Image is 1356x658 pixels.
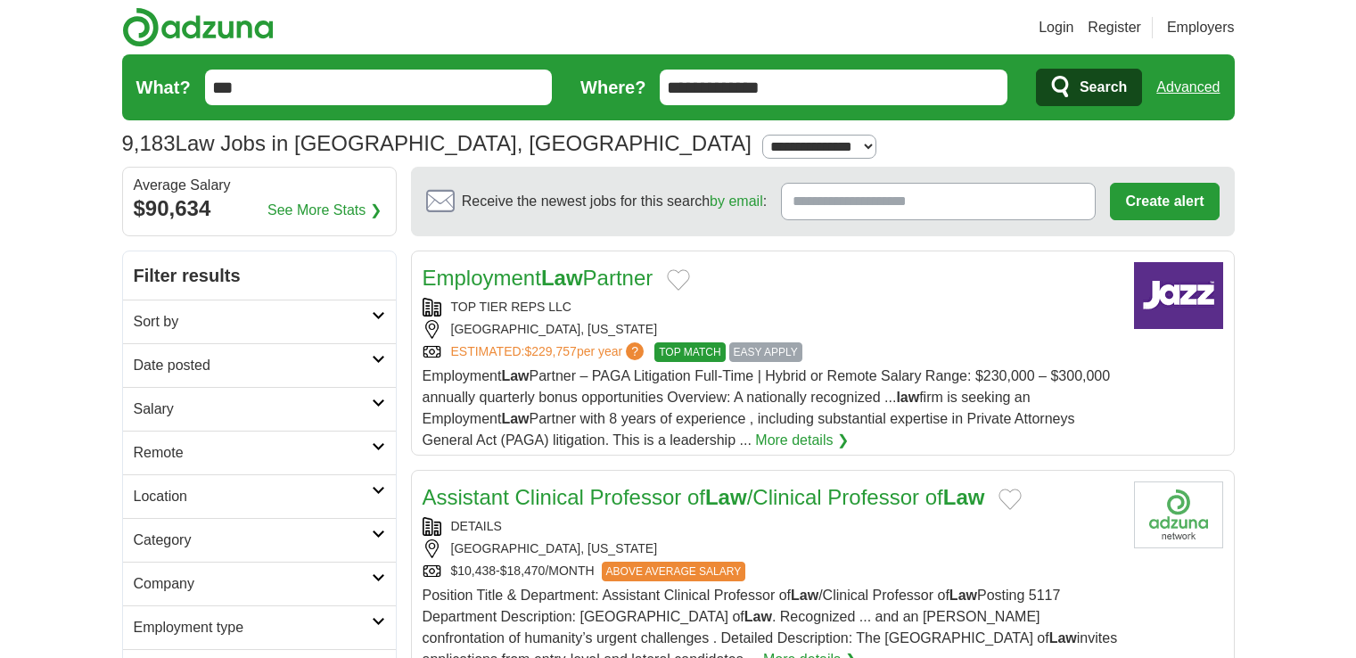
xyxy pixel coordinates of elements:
[1167,17,1235,38] a: Employers
[943,485,985,509] strong: Law
[123,251,396,300] h2: Filter results
[1110,183,1219,220] button: Create alert
[999,489,1022,510] button: Add to favorite jobs
[123,431,396,474] a: Remote
[123,474,396,518] a: Location
[705,485,747,509] strong: Law
[122,7,274,47] img: Adzuna logo
[744,609,772,624] strong: Law
[123,605,396,649] a: Employment type
[1039,17,1073,38] a: Login
[755,430,849,451] a: More details ❯
[710,193,763,209] a: by email
[423,539,1120,558] div: [GEOGRAPHIC_DATA], [US_STATE]
[134,178,385,193] div: Average Salary
[267,200,382,221] a: See More Stats ❯
[123,300,396,343] a: Sort by
[423,485,985,509] a: Assistant Clinical Professor ofLaw/Clinical Professor ofLaw
[122,127,176,160] span: 9,183
[791,588,818,603] strong: Law
[134,573,372,595] h2: Company
[602,562,746,581] span: ABOVE AVERAGE SALARY
[896,390,919,405] strong: law
[451,342,648,362] a: ESTIMATED:$229,757per year?
[134,355,372,376] h2: Date posted
[134,617,372,638] h2: Employment type
[1036,69,1142,106] button: Search
[462,191,767,212] span: Receive the newest jobs for this search :
[949,588,977,603] strong: Law
[654,342,725,362] span: TOP MATCH
[501,368,529,383] strong: Law
[729,342,802,362] span: EASY APPLY
[134,530,372,551] h2: Category
[423,562,1120,581] div: $10,438-$18,470/MONTH
[1156,70,1220,105] a: Advanced
[1088,17,1141,38] a: Register
[626,342,644,360] span: ?
[667,269,690,291] button: Add to favorite jobs
[423,517,1120,536] div: DETAILS
[423,368,1111,448] span: Employment Partner – PAGA Litigation Full-Time | Hybrid or Remote Salary Range: $230,000 – $300,0...
[123,387,396,431] a: Salary
[1049,630,1077,646] strong: Law
[423,298,1120,317] div: TOP TIER REPS LLC
[501,411,529,426] strong: Law
[134,399,372,420] h2: Salary
[134,193,385,225] div: $90,634
[136,74,191,101] label: What?
[134,486,372,507] h2: Location
[1134,262,1223,329] img: Company logo
[123,562,396,605] a: Company
[524,344,576,358] span: $229,757
[580,74,645,101] label: Where?
[123,518,396,562] a: Category
[1134,481,1223,548] img: Company logo
[423,266,653,290] a: EmploymentLawPartner
[122,131,752,155] h1: Law Jobs in [GEOGRAPHIC_DATA], [GEOGRAPHIC_DATA]
[541,266,583,290] strong: Law
[134,442,372,464] h2: Remote
[123,343,396,387] a: Date posted
[1080,70,1127,105] span: Search
[423,320,1120,339] div: [GEOGRAPHIC_DATA], [US_STATE]
[134,311,372,333] h2: Sort by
